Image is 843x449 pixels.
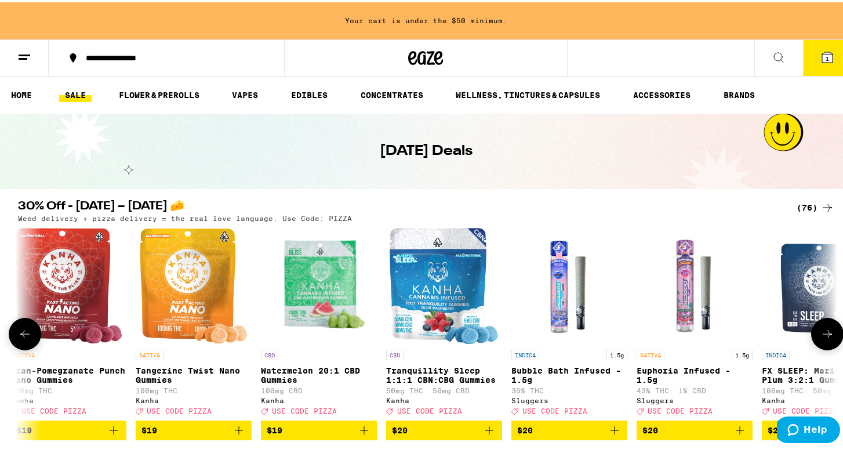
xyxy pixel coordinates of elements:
p: Tangerine Twist Nano Gummies [136,364,252,382]
a: FLOWER & PREROLLS [113,86,205,100]
a: (76) [797,198,834,212]
p: Cran-Pomegranate Punch Nano Gummies [10,364,126,382]
span: USE CODE PIZZA [397,405,462,412]
div: Kanha [136,394,252,402]
img: Sluggers - Euphoria Infused - 1.5g [637,226,753,342]
span: USE CODE PIZZA [522,405,587,412]
a: Open page for Euphoria Infused - 1.5g from Sluggers [637,226,753,418]
div: Kanha [386,394,502,402]
p: INDICA [762,347,790,358]
span: $22 [768,423,783,433]
div: Kanha [10,394,126,402]
div: Sluggers [637,394,753,402]
a: Open page for Tranquillity Sleep 1:1:1 CBN:CBG Gummies from Kanha [386,226,502,418]
p: INDICA [511,347,539,358]
p: 1.5g [606,347,627,358]
span: $19 [267,423,282,433]
img: Sluggers - Bubble Bath Infused - 1.5g [511,226,627,342]
img: Kanha - Cran-Pomegranate Punch Nano Gummies [14,226,122,342]
span: USE CODE PIZZA [648,405,713,412]
p: 100mg THC [136,385,252,392]
h2: 30% Off - [DATE] – [DATE] 🧀 [18,198,777,212]
p: Watermelon 20:1 CBD Gummies [261,364,377,382]
p: 50mg THC: 50mg CBD [386,385,502,392]
button: Add to bag [386,418,502,438]
span: $20 [517,423,533,433]
p: SATIVA [136,347,163,358]
img: Kanha - Tranquillity Sleep 1:1:1 CBN:CBG Gummies [390,226,497,342]
img: Kanha - Tangerine Twist Nano Gummies [139,226,247,342]
p: CBD [386,347,404,358]
p: 36% THC [511,385,627,392]
button: Add to bag [136,418,252,438]
a: Open page for Cran-Pomegranate Punch Nano Gummies from Kanha [10,226,126,418]
span: USE CODE PIZZA [147,405,212,412]
a: Open page for Tangerine Twist Nano Gummies from Kanha [136,226,252,418]
a: WELLNESS, TINCTURES & CAPSULES [450,86,606,100]
a: SALE [59,86,92,100]
button: Add to bag [511,418,627,438]
p: Euphoria Infused - 1.5g [637,364,753,382]
div: Sluggers [511,394,627,402]
button: BRANDS [718,86,761,100]
p: Tranquillity Sleep 1:1:1 CBN:CBG Gummies [386,364,502,382]
a: Open page for Watermelon 20:1 CBD Gummies from Kanha [261,226,377,418]
p: Bubble Bath Infused - 1.5g [511,364,627,382]
div: Kanha [261,394,377,402]
span: $19 [16,423,32,433]
span: USE CODE PIZZA [21,405,86,412]
a: CONCENTRATES [355,86,429,100]
a: ACCESSORIES [627,86,696,100]
p: 100mg THC [10,385,126,392]
a: Open page for Bubble Bath Infused - 1.5g from Sluggers [511,226,627,418]
img: Kanha - Watermelon 20:1 CBD Gummies [261,226,377,342]
button: Add to bag [637,418,753,438]
span: 1 [826,53,829,60]
p: Weed delivery + pizza delivery = the real love language. Use Code: PIZZA [18,212,352,220]
p: 1.5g [732,347,753,358]
a: EDIBLES [285,86,333,100]
span: $20 [642,423,658,433]
span: USE CODE PIZZA [773,405,838,412]
p: SATIVA [10,347,38,358]
span: $20 [392,423,408,433]
a: HOME [5,86,38,100]
button: Add to bag [10,418,126,438]
span: $19 [141,423,157,433]
p: 100mg CBD [261,385,377,392]
p: CBD [261,347,278,358]
span: USE CODE PIZZA [272,405,337,412]
h1: [DATE] Deals [380,139,473,159]
button: Add to bag [261,418,377,438]
a: VAPES [226,86,264,100]
p: 43% THC: 1% CBD [637,385,753,392]
p: SATIVA [637,347,664,358]
iframe: Opens a widget where you can find more information [777,414,840,443]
